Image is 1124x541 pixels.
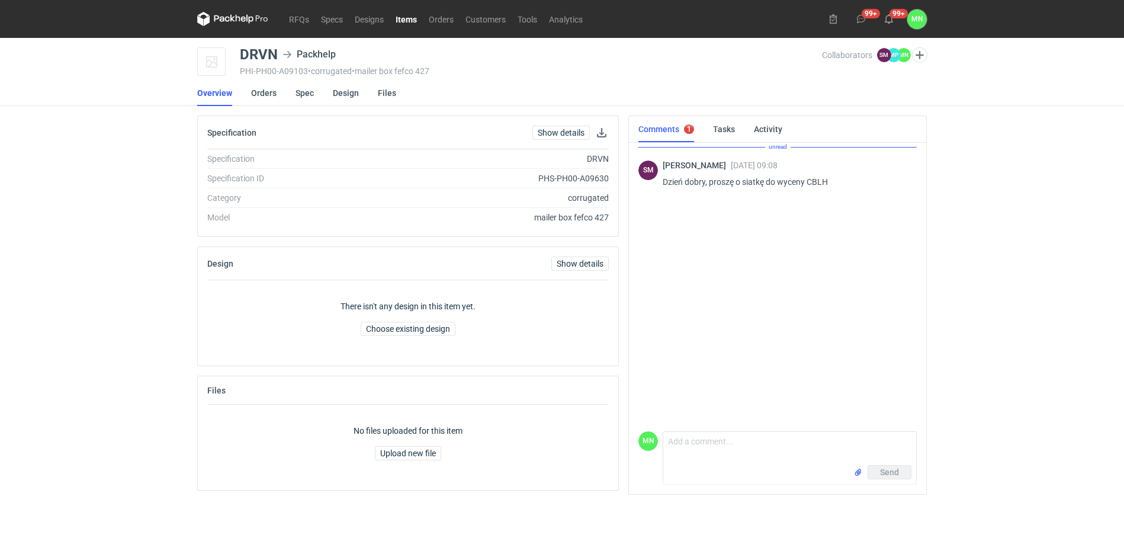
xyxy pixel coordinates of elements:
[354,425,463,437] p: No files uploaded for this item
[368,172,609,184] div: PHS-PH00-A09630
[296,80,314,106] a: Spec
[638,161,658,180] figcaption: SM
[887,48,901,62] figcaption: MP
[638,431,658,451] figcaption: MN
[713,116,735,142] a: Tasks
[207,153,368,165] div: Specification
[907,9,927,29] button: MN
[907,9,927,29] div: Małgorzata Nowotna
[207,259,233,268] h2: Design
[912,47,927,63] button: Edit collaborators
[595,126,609,140] button: Download specification
[308,66,352,76] span: • corrugated
[765,140,791,153] span: unread
[638,431,658,451] div: Małgorzata Nowotna
[380,449,436,457] span: Upload new file
[378,80,396,106] a: Files
[512,12,543,26] a: Tools
[366,325,450,333] span: Choose existing design
[251,80,277,106] a: Orders
[638,116,694,142] a: Comments1
[361,322,455,336] button: Choose existing design
[207,386,226,395] h2: Files
[663,161,731,170] span: [PERSON_NAME]
[460,12,512,26] a: Customers
[638,161,658,180] div: Sebastian Markut
[207,128,256,137] h2: Specification
[868,465,911,479] button: Send
[423,12,460,26] a: Orders
[754,116,782,142] a: Activity
[897,48,911,62] figcaption: MN
[877,48,891,62] figcaption: SM
[341,300,476,312] p: There isn't any design in this item yet.
[207,172,368,184] div: Specification ID
[368,153,609,165] div: DRVN
[368,192,609,204] div: corrugated
[551,257,609,271] a: Show details
[240,66,822,76] div: PHI-PH00-A09103
[543,12,589,26] a: Analytics
[282,47,336,62] div: Packhelp
[852,9,871,28] button: 99+
[352,66,429,76] span: • mailer box fefco 427
[731,161,778,170] span: [DATE] 09:08
[368,212,609,223] div: mailer box fefco 427
[687,125,691,133] div: 1
[197,12,268,26] svg: Packhelp Pro
[240,47,278,62] div: DRVN
[315,12,349,26] a: Specs
[197,80,232,106] a: Overview
[207,212,368,223] div: Model
[880,468,899,476] span: Send
[822,50,872,60] span: Collaborators
[349,12,390,26] a: Designs
[390,12,423,26] a: Items
[207,192,368,204] div: Category
[375,446,441,460] button: Upload new file
[879,9,898,28] button: 99+
[283,12,315,26] a: RFQs
[333,80,359,106] a: Design
[532,126,590,140] a: Show details
[663,175,907,189] p: Dzień dobry, proszę o siatkę do wyceny CBLH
